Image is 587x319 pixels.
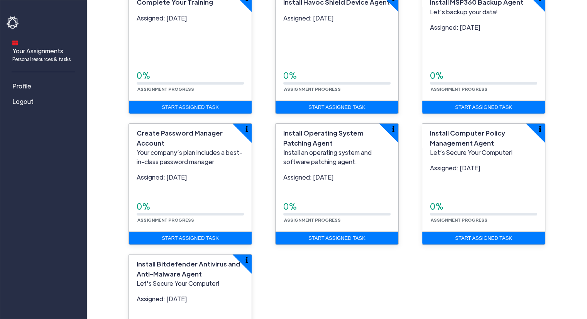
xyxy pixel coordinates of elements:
span: Profile [12,81,31,91]
small: Assignment Progress [430,217,488,222]
a: Start Assigned Task [276,101,398,114]
iframe: Chat Widget [458,236,587,319]
div: 0% [430,200,537,213]
a: Start Assigned Task [422,232,545,245]
small: Assignment Progress [430,86,488,92]
small: Assignment Progress [137,86,195,92]
img: info-icon.svg [392,126,394,132]
p: Assigned: [DATE] [283,14,391,23]
p: Assigned: [DATE] [430,23,537,32]
small: Assignment Progress [283,217,342,222]
img: info-icon.svg [245,257,248,263]
p: Your company’s plan includes a best-in-class password manager [137,148,244,166]
a: Profile [6,78,83,94]
div: 0% [137,70,244,82]
a: Start Assigned Task [276,232,398,245]
small: Assignment Progress [137,217,195,222]
div: 0% [283,70,391,82]
span: Personal resources & tasks [12,56,71,63]
img: info-icon.svg [245,126,248,132]
div: 0% [430,70,537,82]
div: 0% [283,200,391,213]
p: Install an operating system and software patching agent. [283,148,391,166]
p: Let’s Secure Your Computer! [430,148,537,157]
a: Logout [6,94,83,109]
p: Assigned: [DATE] [137,14,244,23]
span: Logout [12,97,34,106]
span: Create Password Manager Account [137,129,223,147]
p: Assigned: [DATE] [283,173,391,182]
p: Assigned: [DATE] [137,173,244,182]
p: Let's backup your data! [430,7,537,17]
div: 0% [137,200,244,213]
p: Assigned: [DATE] [430,163,537,173]
a: Your AssignmentsPersonal resources & tasks [6,35,83,66]
p: Assigned: [DATE] [137,294,244,304]
span: Your Assignments [12,46,71,63]
span: Install Operating System Patching Agent [283,129,364,147]
img: info-icon.svg [539,126,541,132]
a: Start Assigned Task [129,232,252,245]
img: dashboard-icon.svg [12,40,18,46]
a: Start Assigned Task [422,101,545,114]
span: Install Bitdefender Antivirus and Anti-Malware Agent [137,260,240,278]
span: Install Computer Policy Management Agent [430,129,505,147]
p: Let's Secure Your Computer! [137,279,244,288]
a: Start Assigned Task [129,101,252,114]
small: Assignment Progress [283,86,342,92]
img: havoc-shield-logo-white.png [6,16,20,29]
